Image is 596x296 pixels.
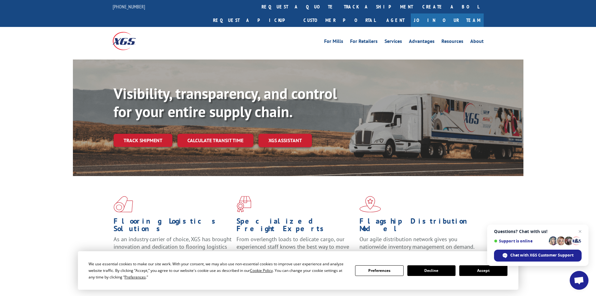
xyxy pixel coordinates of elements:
a: XGS ASSISTANT [258,134,312,147]
b: Visibility, transparency, and control for your entire supply chain. [114,84,337,121]
a: [PHONE_NUMBER] [113,3,145,10]
a: Agent [380,13,411,27]
a: Join Our Team [411,13,484,27]
button: Decline [407,265,456,276]
button: Accept [459,265,507,276]
span: Support is online [494,239,547,243]
span: Preferences [125,274,146,280]
div: Chat with XGS Customer Support [494,250,582,262]
span: As an industry carrier of choice, XGS has brought innovation and dedication to flooring logistics... [114,236,232,258]
a: About [470,39,484,46]
a: Advantages [409,39,435,46]
a: Request a pickup [208,13,299,27]
a: Track shipment [114,134,172,147]
img: xgs-icon-flagship-distribution-model-red [359,196,381,212]
span: Close chat [576,228,584,235]
a: For Mills [324,39,343,46]
button: Preferences [355,265,403,276]
img: xgs-icon-focused-on-flooring-red [237,196,251,212]
a: Calculate transit time [177,134,253,147]
span: Our agile distribution network gives you nationwide inventory management on demand. [359,236,475,250]
a: Services [385,39,402,46]
div: Open chat [570,271,588,290]
div: We use essential cookies to make our site work. With your consent, we may also use non-essential ... [89,261,348,280]
span: Chat with XGS Customer Support [510,252,573,258]
div: Cookie Consent Prompt [78,251,518,290]
h1: Flooring Logistics Solutions [114,217,232,236]
span: Questions? Chat with us! [494,229,582,234]
h1: Specialized Freight Experts [237,217,355,236]
p: From overlength loads to delicate cargo, our experienced staff knows the best way to move your fr... [237,236,355,263]
a: Resources [441,39,463,46]
h1: Flagship Distribution Model [359,217,478,236]
a: Customer Portal [299,13,380,27]
a: For Retailers [350,39,378,46]
img: xgs-icon-total-supply-chain-intelligence-red [114,196,133,212]
span: Cookie Policy [250,268,273,273]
